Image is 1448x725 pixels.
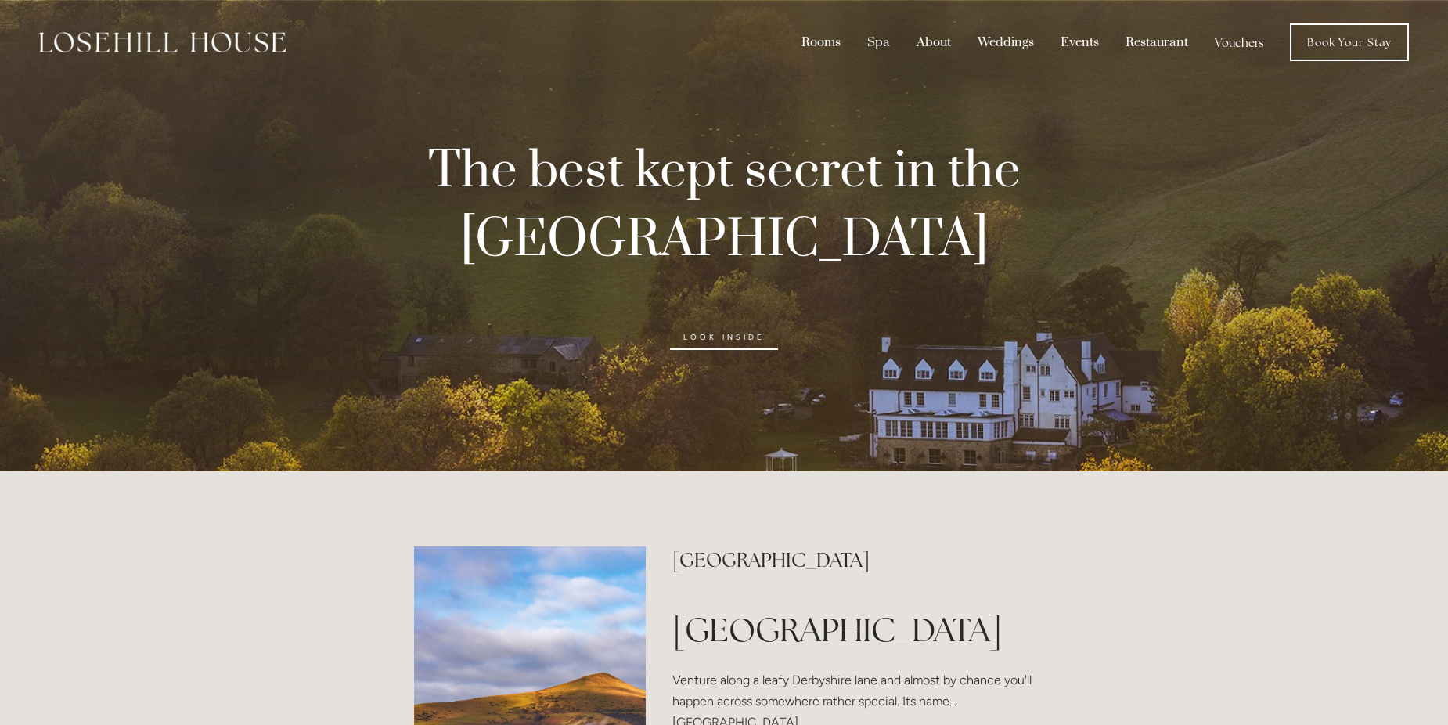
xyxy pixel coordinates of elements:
div: Events [1049,27,1111,57]
div: About [905,27,963,57]
a: look inside [670,325,778,350]
div: Weddings [966,27,1046,57]
strong: The best kept secret in the [GEOGRAPHIC_DATA] [428,139,1032,272]
a: Vouchers [1203,27,1276,57]
h1: [GEOGRAPHIC_DATA] [672,607,1033,653]
div: Restaurant [1114,27,1200,57]
img: Losehill House [39,32,286,52]
a: Book Your Stay [1290,23,1409,61]
h2: [GEOGRAPHIC_DATA] [672,546,1033,574]
div: Rooms [790,27,852,57]
div: Spa [855,27,902,57]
